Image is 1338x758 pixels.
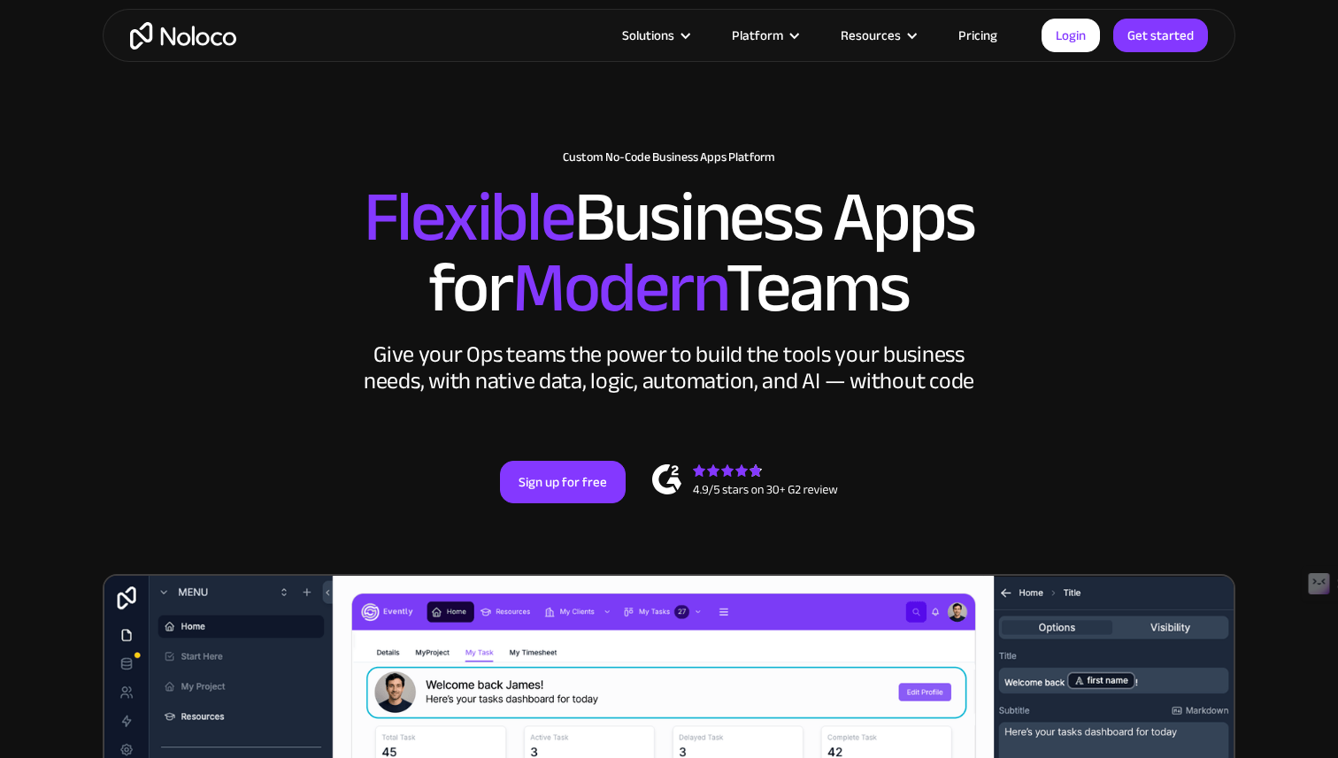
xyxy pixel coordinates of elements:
div: Resources [819,24,936,47]
div: Solutions [600,24,710,47]
a: Pricing [936,24,1019,47]
h2: Business Apps for Teams [120,182,1218,324]
div: Platform [732,24,783,47]
a: home [130,22,236,50]
span: Modern [512,222,726,354]
div: Give your Ops teams the power to build the tools your business needs, with native data, logic, au... [359,341,979,394]
a: Sign up for free [500,461,626,503]
a: Login [1042,19,1100,52]
div: Solutions [622,24,674,47]
div: Platform [710,24,819,47]
span: Flexible [364,151,574,283]
a: Get started [1113,19,1208,52]
div: Resources [841,24,901,47]
h1: Custom No-Code Business Apps Platform [120,150,1218,165]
